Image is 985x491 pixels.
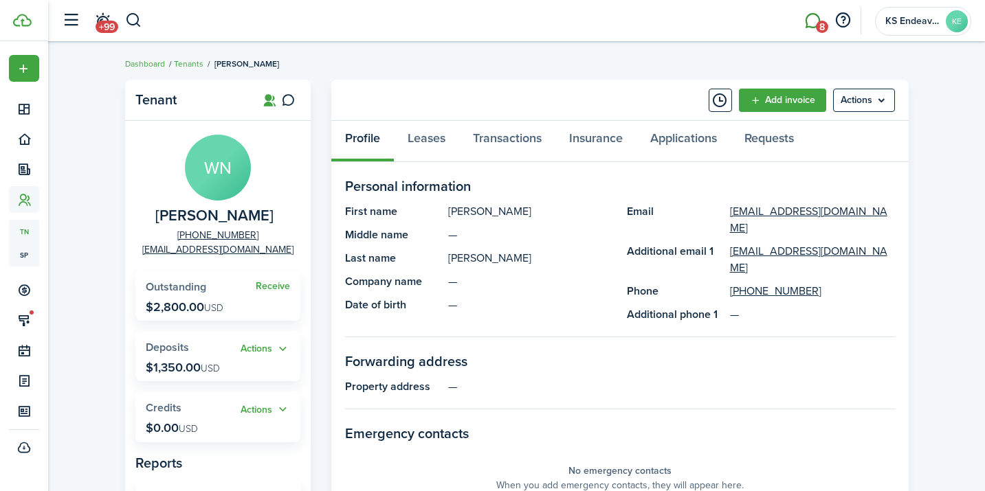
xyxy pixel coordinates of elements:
a: Notifications [89,3,115,38]
button: Actions [241,402,290,418]
span: KS Endeavors [885,16,940,26]
panel-main-title: Additional email 1 [627,243,723,276]
a: Receive [256,281,290,292]
panel-main-title: Company name [345,273,441,290]
panel-main-title: Tenant [135,92,245,108]
panel-main-title: Email [627,203,723,236]
panel-main-section-title: Forwarding address [345,351,895,372]
a: Insurance [555,121,637,162]
a: Transactions [459,121,555,162]
a: Messaging [799,3,826,38]
panel-main-placeholder-title: No emergency contacts [568,464,672,478]
a: tn [9,220,39,243]
panel-main-subtitle: Reports [135,453,300,473]
panel-main-description: — [448,227,613,243]
p: $2,800.00 [146,300,223,314]
a: [EMAIL_ADDRESS][DOMAIN_NAME] [730,203,895,236]
button: Open menu [833,89,895,112]
span: Credits [146,400,181,415]
span: USD [179,422,198,436]
panel-main-description: — [448,273,613,290]
a: [EMAIL_ADDRESS][DOMAIN_NAME] [142,242,294,257]
a: Dashboard [125,58,165,70]
span: 8 [816,21,828,33]
a: sp [9,243,39,266]
img: TenantCloud [13,14,32,27]
avatar-text: WN [185,135,251,201]
panel-main-description: [PERSON_NAME] [448,250,613,266]
span: Willa Neal [155,207,274,225]
a: [PHONE_NUMBER] [177,228,258,242]
a: [EMAIL_ADDRESS][DOMAIN_NAME] [730,243,895,276]
a: Tenants [174,58,203,70]
panel-main-description: [PERSON_NAME] [448,203,613,220]
panel-main-title: Last name [345,250,441,266]
p: $0.00 [146,421,198,435]
button: Search [125,9,142,32]
panel-main-title: Property address [345,378,441,395]
span: Outstanding [146,279,206,295]
a: [PHONE_NUMBER] [730,283,821,299]
avatar-text: KE [946,10,968,32]
p: $1,350.00 [146,361,220,374]
span: Deposits [146,339,189,355]
span: USD [201,361,220,376]
a: Leases [394,121,459,162]
button: Actions [241,341,290,357]
panel-main-title: Date of birth [345,297,441,313]
panel-main-title: First name [345,203,441,220]
span: USD [204,301,223,315]
a: Applications [637,121,731,162]
panel-main-title: Phone [627,283,723,299]
a: Add invoice [739,89,826,112]
panel-main-section-title: Personal information [345,176,895,196]
panel-main-title: Additional phone 1 [627,306,723,323]
panel-main-description: — [448,378,895,395]
span: +99 [96,21,118,33]
panel-main-description: — [448,297,613,313]
menu-btn: Actions [833,89,895,112]
panel-main-title: Middle name [345,227,441,243]
a: Requests [731,121,808,162]
button: Open menu [241,402,290,418]
button: Timeline [709,89,732,112]
button: Open sidebar [58,8,84,34]
span: [PERSON_NAME] [214,58,279,70]
button: Open menu [241,341,290,357]
button: Open resource center [831,9,854,32]
button: Open menu [9,55,39,82]
panel-main-section-title: Emergency contacts [345,423,895,444]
